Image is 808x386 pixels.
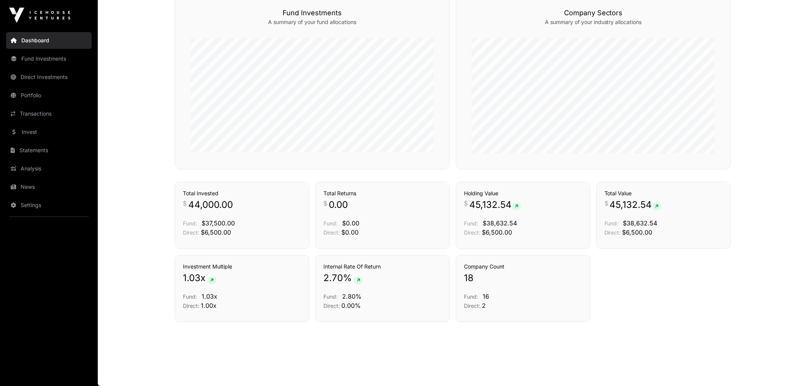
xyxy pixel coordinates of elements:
a: Invest [6,124,92,140]
h3: Investment Multiple [183,263,301,271]
span: Fund: [183,294,197,300]
h3: Company Sectors [472,8,715,18]
span: % [343,272,352,285]
a: Dashboard [6,32,92,49]
span: x [200,272,205,285]
a: News [6,179,92,195]
span: 45,132.54 [469,199,521,211]
span: 44,000.00 [188,199,233,211]
span: 1.00x [201,302,217,310]
span: Direct: [323,303,340,309]
span: Direct: [464,230,480,236]
span: $38,632.54 [483,220,517,227]
span: Fund: [183,220,197,227]
span: 45,132.54 [610,199,662,211]
h3: Total Invested [183,190,301,198]
a: Transactions [6,105,92,122]
span: $0.00 [342,220,359,227]
span: 2 [482,302,486,310]
span: 1.03x [202,293,217,301]
h3: Fund Investments [191,8,434,18]
a: Settings [6,197,92,214]
a: Fund Investments [6,50,92,67]
span: Fund: [464,294,478,300]
span: Direct: [323,230,340,236]
span: Fund: [323,220,338,227]
h3: Holding Value [464,190,582,198]
h3: Total Returns [323,190,442,198]
span: Fund: [464,220,478,227]
a: Statements [6,142,92,159]
span: 2.80% [342,293,362,301]
a: Analysis [6,160,92,177]
span: Direct: [464,303,480,309]
img: Icehouse Ventures Logo [9,8,70,23]
span: Direct: [183,303,199,309]
p: A summary of your fund allocations [191,18,434,26]
span: $ [183,199,187,208]
span: $0.00 [341,229,359,236]
span: $6,500.00 [482,229,512,236]
a: Portfolio [6,87,92,104]
h3: Company Count [464,263,582,271]
span: $ [323,199,327,208]
span: 1.03 [183,272,200,285]
span: Direct: [183,230,199,236]
h3: Total Value [604,190,723,198]
span: $6,500.00 [622,229,653,236]
span: $37,500.00 [202,220,235,227]
span: $ [464,199,468,208]
span: 18 [464,272,473,285]
span: 0.00% [341,302,361,310]
span: 2.70 [323,272,343,285]
h3: Internal Rate Of Return [323,263,442,271]
a: Direct Investments [6,69,92,85]
span: 0.00 [329,199,348,211]
span: $38,632.54 [623,220,658,227]
span: $6,500.00 [201,229,231,236]
span: 16 [483,293,489,301]
span: Direct: [604,230,621,236]
span: $ [604,199,608,208]
span: Fund: [323,294,338,300]
span: Fund: [604,220,619,227]
p: A summary of your industry allocations [472,18,715,26]
iframe: Chat Widget [770,349,808,386]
